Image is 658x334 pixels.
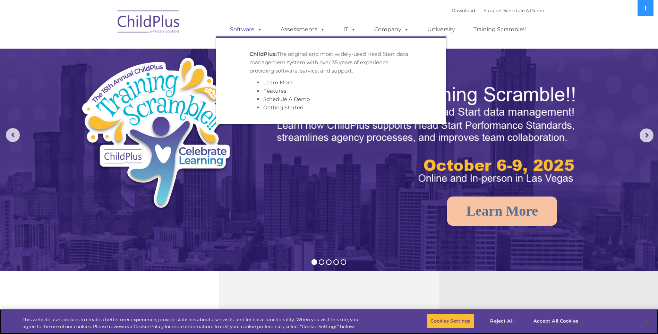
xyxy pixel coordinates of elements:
[249,51,277,57] strong: ChildPlus:
[336,23,363,36] a: IT
[274,23,332,36] a: Assessments
[114,6,183,40] img: ChildPlus by Procare Solutions
[480,314,524,328] button: Reject All
[249,50,412,75] p: The original and most widely-used Head Start data management system with over 35 years of experie...
[503,8,544,13] a: Schedule A Demo
[23,316,362,330] div: This website uses cookies to create a better user experience, provide statistics about user visit...
[263,104,304,111] a: Getting Started
[467,23,533,36] a: Training Scramble!!
[452,8,475,13] a: Download
[447,197,557,226] a: Learn More
[427,314,474,328] button: Cookies Settings
[96,46,118,51] span: Last name
[367,23,416,36] a: Company
[263,96,310,102] a: Schedule A Demo
[96,74,126,80] span: Phone number
[263,87,286,94] a: Features
[263,79,293,86] a: Learn More
[484,8,502,13] a: Support
[639,314,655,329] button: Close
[530,314,582,328] button: Accept All Cookies
[223,23,269,36] a: Software
[452,8,544,13] font: |
[420,23,462,36] a: University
